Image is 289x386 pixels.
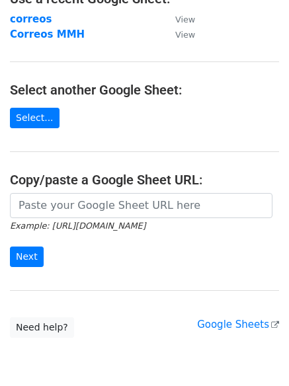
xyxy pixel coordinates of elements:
a: Google Sheets [197,319,279,330]
small: View [175,30,195,40]
a: View [162,28,195,40]
a: Select... [10,108,60,128]
input: Next [10,247,44,267]
small: View [175,15,195,24]
h4: Copy/paste a Google Sheet URL: [10,172,279,188]
a: View [162,13,195,25]
a: Correos MMH [10,28,85,40]
iframe: Chat Widget [223,323,289,386]
h4: Select another Google Sheet: [10,82,279,98]
div: Widget de chat [223,323,289,386]
a: correos [10,13,52,25]
input: Paste your Google Sheet URL here [10,193,272,218]
a: Need help? [10,317,74,338]
small: Example: [URL][DOMAIN_NAME] [10,221,145,231]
